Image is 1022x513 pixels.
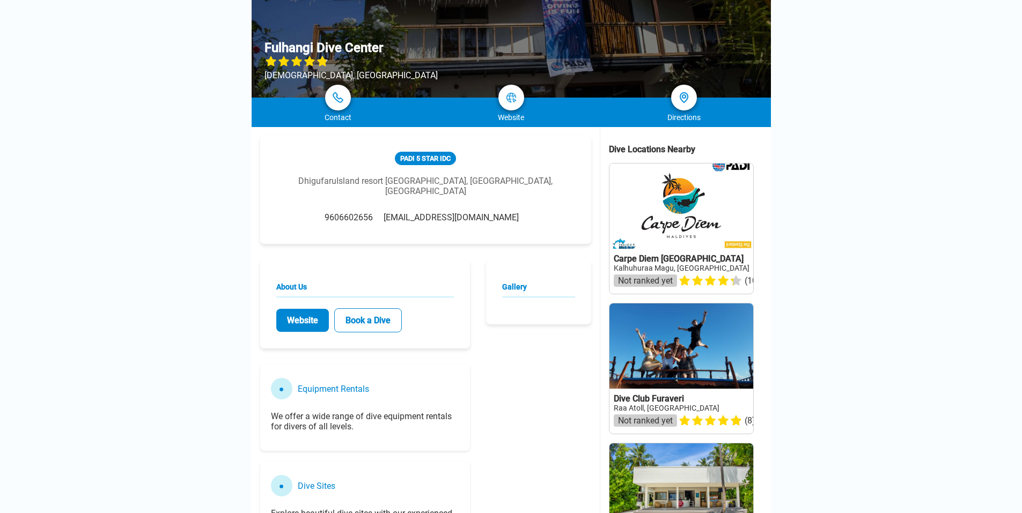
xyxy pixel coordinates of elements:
[271,411,459,432] p: We offer a wide range of dive equipment rentals for divers of all levels.
[276,176,575,196] div: DhigufaruIsland resort [GEOGRAPHIC_DATA], [GEOGRAPHIC_DATA], [GEOGRAPHIC_DATA]
[271,378,292,399] div: ●
[298,384,369,394] h3: Equipment Rentals
[264,70,438,80] div: [DEMOGRAPHIC_DATA], [GEOGRAPHIC_DATA]
[502,282,575,298] h2: Gallery
[384,212,519,222] span: [EMAIL_ADDRESS][DOMAIN_NAME]
[614,264,749,272] a: Kalhuhuraa Magu, [GEOGRAPHIC_DATA]
[609,144,771,154] div: Dive Locations Nearby
[598,113,771,122] div: Directions
[424,113,598,122] div: Website
[395,152,456,165] div: PADI 5 Star IDC
[506,92,517,103] img: map
[298,481,335,491] h3: Dive Sites
[252,113,425,122] div: Contact
[271,475,292,496] div: ●
[614,404,719,412] a: Raa Atoll, [GEOGRAPHIC_DATA]
[333,92,343,103] img: phone
[334,308,402,332] a: Book a Dive
[276,282,454,298] h2: About Us
[276,309,329,332] a: Website
[678,91,690,104] img: directions
[671,85,697,110] a: directions
[264,40,383,55] h1: Fulhangi Dive Center
[325,212,373,222] span: 9606602656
